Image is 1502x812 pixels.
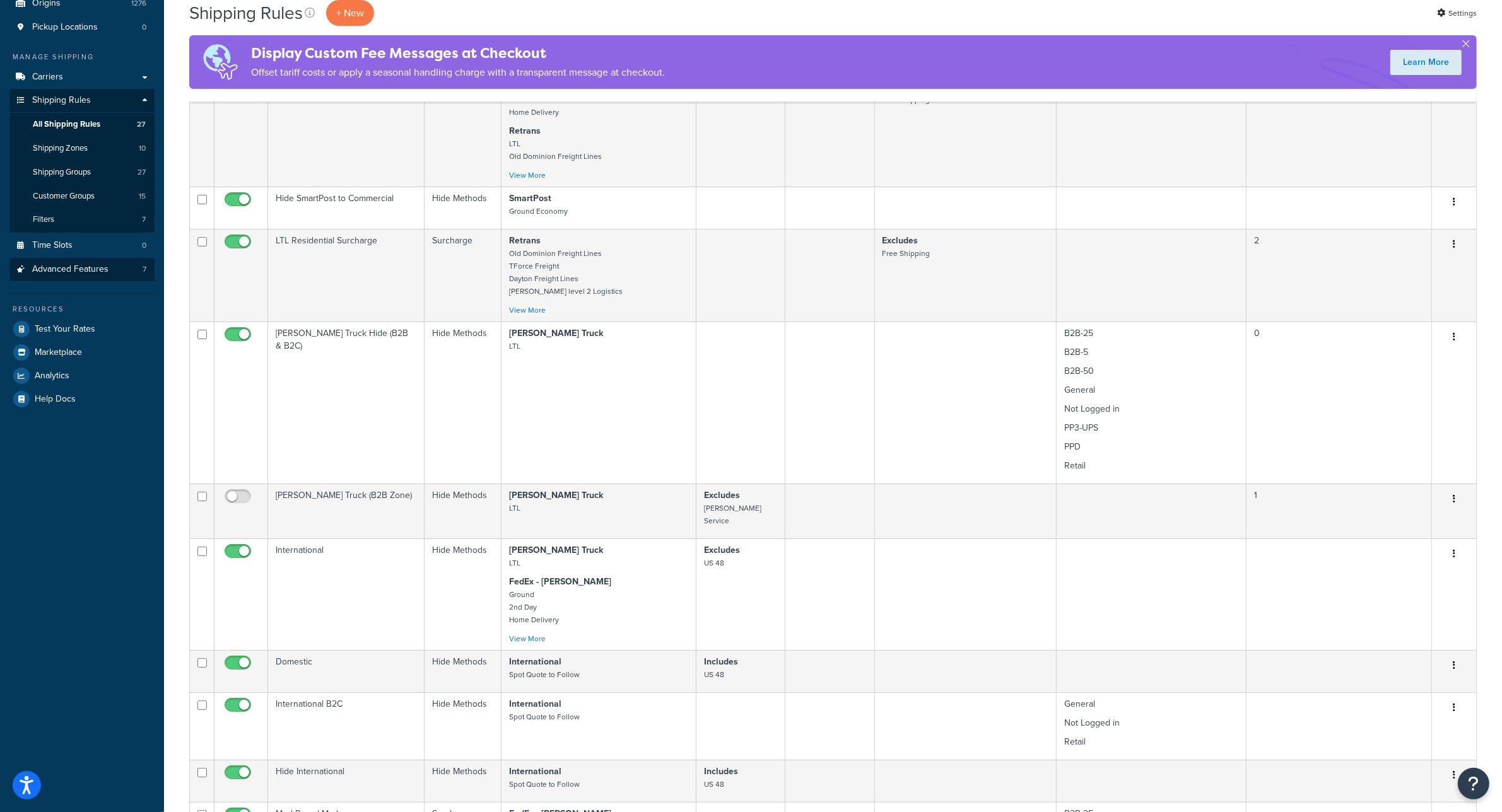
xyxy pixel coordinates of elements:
[509,502,520,514] small: LTL
[9,208,155,231] li: Filters
[35,371,69,381] span: Analytics
[704,557,724,569] small: US 48
[704,489,740,502] strong: Excludes
[9,364,155,387] a: Analytics
[9,258,155,281] li: Advanced Features
[9,66,155,89] li: Carriers
[32,22,98,33] span: Pickup Locations
[1390,50,1462,75] a: Learn More
[509,711,580,722] small: Spot Quote to Follow
[509,633,546,644] a: View More
[509,304,546,316] a: View More
[509,248,623,297] small: Old Dominion Freight Lines TForce Freight Dayton Freight Lines [PERSON_NAME] level 2 Logistics
[9,341,155,364] a: Marketplace
[1057,322,1247,484] td: B2B-25
[32,240,73,251] span: Time Slots
[1064,403,1238,415] p: Not Logged in
[509,697,561,710] strong: International
[509,765,561,778] strong: International
[1458,768,1489,799] button: Open Resource Center
[509,575,611,588] strong: FedEx - [PERSON_NAME]
[883,234,918,247] strong: Excludes
[9,318,155,340] a: Test Your Rates
[1064,422,1238,434] p: PP3-UPS
[1064,346,1238,359] p: B2B-5
[509,669,580,680] small: Spot Quote to Follow
[9,137,155,160] a: Shipping Zones 10
[9,185,155,208] li: Customer Groups
[425,692,502,760] td: Hide Methods
[9,234,155,257] li: Time Slots
[704,765,738,778] strong: Includes
[9,52,155,62] div: Manage Shipping
[509,206,568,217] small: Ground Economy
[1247,229,1432,322] td: 2
[189,1,303,25] h1: Shipping Rules
[1064,717,1238,729] p: Not Logged in
[1057,692,1247,760] td: General
[9,185,155,208] a: Customer Groups 15
[509,779,580,790] small: Spot Quote to Follow
[425,322,502,484] td: Hide Methods
[1064,365,1238,378] p: B2B-50
[883,248,930,259] small: Free Shipping
[9,304,155,315] div: Resources
[704,779,724,790] small: US 48
[1247,322,1432,484] td: 0
[425,75,502,187] td: Free Shipping
[9,137,155,160] li: Shipping Zones
[509,234,541,247] strong: Retrans
[142,214,146,225] span: 7
[704,655,738,668] strong: Includes
[189,35,251,89] img: duties-banner-06bc72dcb5fe05cb3f9472aba00be2ae8eb53ab6f0d8bb03d382ba314ac3c341.png
[9,113,155,136] li: All Shipping Rules
[143,264,146,275] span: 7
[9,388,155,410] a: Help Docs
[137,119,146,130] span: 27
[268,75,425,187] td: Shipping
[509,94,559,118] small: Ground Home Delivery
[425,229,502,322] td: Surcharge
[139,143,146,154] span: 10
[704,669,724,680] small: US 48
[139,191,146,202] span: 15
[509,340,520,352] small: LTL
[33,143,88,154] span: Shipping Zones
[33,119,100,130] span: All Shipping Rules
[32,264,109,275] span: Advanced Features
[509,557,520,569] small: LTL
[9,258,155,281] a: Advanced Features 7
[268,692,425,760] td: International B2C
[1064,384,1238,397] p: General
[9,234,155,257] a: Time Slots 0
[33,214,54,225] span: Filters
[509,138,602,162] small: LTL Old Dominion Freight Lines
[509,192,551,205] strong: SmartPost
[509,170,546,181] a: View More
[35,394,76,405] span: Help Docs
[32,95,91,106] span: Shipping Rules
[509,589,559,625] small: Ground 2nd Day Home Delivery
[251,43,665,64] h4: Display Custom Fee Messages at Checkout
[1437,4,1477,22] a: Settings
[138,167,146,178] span: 27
[33,191,95,202] span: Customer Groups
[1064,460,1238,472] p: Retail
[35,324,95,335] span: Test Your Rates
[268,229,425,322] td: LTL Residential Surcharge
[268,322,425,484] td: [PERSON_NAME] Truck Hide (B2B & B2C)
[425,187,502,229] td: Hide Methods
[425,760,502,802] td: Hide Methods
[1064,736,1238,748] p: Retail
[509,124,541,137] strong: Retrans
[425,538,502,650] td: Hide Methods
[9,16,155,39] a: Pickup Locations 0
[268,484,425,538] td: [PERSON_NAME] Truck (B2B Zone)
[142,22,146,33] span: 0
[9,89,155,112] a: Shipping Rules
[425,650,502,692] td: Hide Methods
[509,489,603,502] strong: [PERSON_NAME] Truck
